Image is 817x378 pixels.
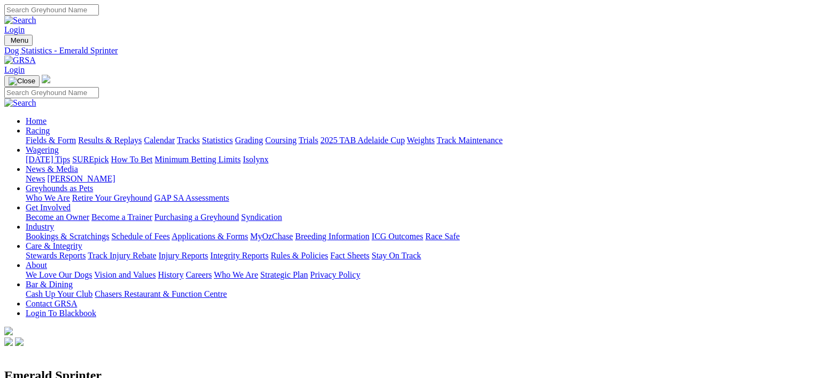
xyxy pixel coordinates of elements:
a: Applications & Forms [172,232,248,241]
a: Rules & Policies [271,251,328,260]
a: Trials [298,136,318,145]
a: Breeding Information [295,232,369,241]
a: Careers [186,270,212,279]
a: Vision and Values [94,270,156,279]
a: Who We Are [26,193,70,202]
div: Care & Integrity [26,251,805,261]
a: About [26,261,47,270]
a: Cash Up Your Club [26,289,93,298]
input: Search [4,4,99,15]
a: [DATE] Tips [26,155,70,164]
a: Calendar [144,136,175,145]
a: Bar & Dining [26,280,73,289]
a: How To Bet [111,155,153,164]
a: Tracks [177,136,200,145]
a: Minimum Betting Limits [155,155,241,164]
img: twitter.svg [15,337,24,346]
div: Racing [26,136,805,145]
a: Results & Replays [78,136,142,145]
a: Care & Integrity [26,241,82,250]
a: 2025 TAB Adelaide Cup [320,136,405,145]
a: Who We Are [214,270,258,279]
a: Stay On Track [372,251,421,260]
a: Contact GRSA [26,299,77,308]
img: Search [4,98,36,108]
a: Integrity Reports [210,251,268,260]
div: Get Involved [26,212,805,222]
a: ICG Outcomes [372,232,423,241]
div: Greyhounds as Pets [26,193,805,203]
div: Industry [26,232,805,241]
button: Toggle navigation [4,35,33,46]
a: Purchasing a Greyhound [155,212,239,222]
a: Grading [235,136,263,145]
button: Toggle navigation [4,75,40,87]
img: Close [9,77,35,85]
a: Racing [26,126,50,135]
div: Wagering [26,155,805,164]
a: Schedule of Fees [111,232,169,241]
div: About [26,270,805,280]
a: Login [4,65,25,74]
a: Industry [26,222,54,231]
a: Home [26,116,47,125]
a: Fields & Form [26,136,76,145]
a: Get Involved [26,203,71,212]
a: Become a Trainer [91,212,152,222]
a: [PERSON_NAME] [47,174,115,183]
div: Bar & Dining [26,289,805,299]
a: Become an Owner [26,212,89,222]
a: Syndication [241,212,282,222]
a: Strategic Plan [260,270,308,279]
a: Statistics [202,136,233,145]
img: logo-grsa-white.png [4,327,13,335]
img: GRSA [4,56,36,65]
a: Wagering [26,145,59,154]
a: Login [4,25,25,34]
a: Login To Blackbook [26,309,96,318]
a: GAP SA Assessments [155,193,229,202]
a: Weights [407,136,435,145]
a: News & Media [26,164,78,174]
a: Chasers Restaurant & Function Centre [95,289,227,298]
a: Dog Statistics - Emerald Sprinter [4,46,805,56]
a: News [26,174,45,183]
div: News & Media [26,174,805,184]
a: Track Injury Rebate [88,251,156,260]
a: Fact Sheets [330,251,369,260]
a: Greyhounds as Pets [26,184,93,193]
span: Menu [11,36,28,44]
img: Search [4,15,36,25]
a: MyOzChase [250,232,293,241]
a: Injury Reports [158,251,208,260]
a: Coursing [265,136,297,145]
a: SUREpick [72,155,109,164]
img: facebook.svg [4,337,13,346]
a: Retire Your Greyhound [72,193,152,202]
input: Search [4,87,99,98]
a: Isolynx [243,155,268,164]
a: Privacy Policy [310,270,360,279]
a: We Love Our Dogs [26,270,92,279]
a: Race Safe [425,232,459,241]
a: Bookings & Scratchings [26,232,109,241]
img: logo-grsa-white.png [42,75,50,83]
a: History [158,270,183,279]
a: Track Maintenance [437,136,503,145]
a: Stewards Reports [26,251,86,260]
